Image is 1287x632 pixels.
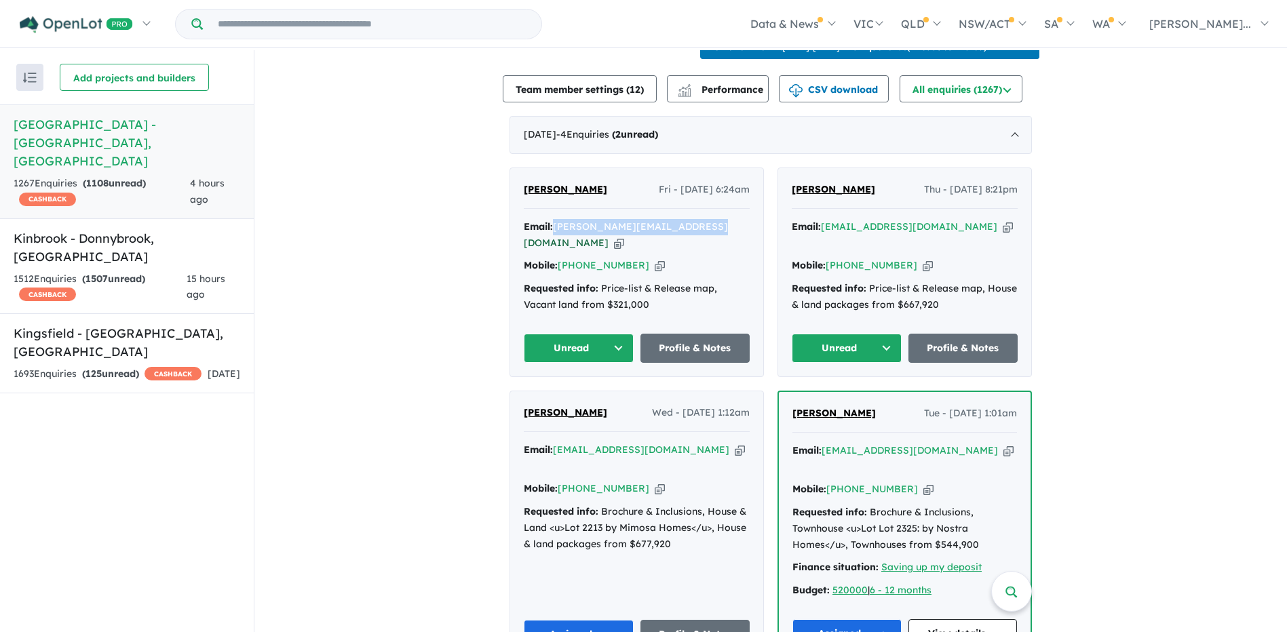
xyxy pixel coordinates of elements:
[14,366,201,382] div: 1693 Enquir ies
[1003,220,1013,234] button: Copy
[792,282,866,294] strong: Requested info:
[20,16,133,33] img: Openlot PRO Logo White
[524,504,750,552] div: Brochure & Inclusions, House & Land <u>Lot 2213 by Mimosa Homes</u>, House & land packages from $...
[792,582,1017,599] div: |
[792,407,876,419] span: [PERSON_NAME]
[83,177,146,189] strong: ( unread)
[524,405,607,421] a: [PERSON_NAME]
[792,483,826,495] strong: Mobile:
[779,75,889,102] button: CSV download
[614,236,624,250] button: Copy
[553,443,729,456] a: [EMAIL_ADDRESS][DOMAIN_NAME]
[655,481,665,496] button: Copy
[556,128,658,140] span: - 4 Enquir ies
[524,259,558,271] strong: Mobile:
[510,116,1032,154] div: [DATE]
[924,182,1018,198] span: Thu - [DATE] 8:21pm
[558,482,649,494] a: [PHONE_NUMBER]
[678,88,691,97] img: bar-chart.svg
[792,220,821,233] strong: Email:
[524,282,598,294] strong: Requested info:
[667,75,769,102] button: Performance
[190,177,225,205] span: 4 hours ago
[524,183,607,195] span: [PERSON_NAME]
[85,273,108,285] span: 1507
[924,406,1017,422] span: Tue - [DATE] 1:01am
[14,115,240,170] h5: [GEOGRAPHIC_DATA] - [GEOGRAPHIC_DATA] , [GEOGRAPHIC_DATA]
[524,220,553,233] strong: Email:
[524,220,728,249] a: [PERSON_NAME][EMAIL_ADDRESS][DOMAIN_NAME]
[1003,443,1014,458] button: Copy
[923,482,934,496] button: Copy
[908,334,1018,363] a: Profile & Notes
[524,505,598,517] strong: Requested info:
[19,288,76,301] span: CASHBACK
[881,561,982,573] a: Saving up my deposit
[503,75,657,102] button: Team member settings (12)
[652,405,750,421] span: Wed - [DATE] 1:12am
[680,83,763,96] span: Performance
[19,193,76,206] span: CASHBACK
[23,73,37,83] img: sort.svg
[792,561,879,573] strong: Finance situation:
[85,368,102,380] span: 125
[792,183,875,195] span: [PERSON_NAME]
[60,64,209,91] button: Add projects and builders
[82,368,139,380] strong: ( unread)
[524,182,607,198] a: [PERSON_NAME]
[86,177,109,189] span: 1108
[630,83,640,96] span: 12
[524,334,634,363] button: Unread
[524,281,750,313] div: Price-list & Release map, Vacant land from $321,000
[792,584,830,596] strong: Budget:
[1149,17,1251,31] span: [PERSON_NAME]...
[789,84,803,98] img: download icon
[792,182,875,198] a: [PERSON_NAME]
[14,271,187,304] div: 1512 Enquir ies
[735,443,745,457] button: Copy
[900,75,1022,102] button: All enquiries (1267)
[792,406,876,422] a: [PERSON_NAME]
[822,444,998,456] a: [EMAIL_ADDRESS][DOMAIN_NAME]
[826,483,918,495] a: [PHONE_NUMBER]
[832,584,868,596] a: 520000
[145,367,201,380] span: CASHBACK
[826,259,917,271] a: [PHONE_NUMBER]
[206,9,539,39] input: Try estate name, suburb, builder or developer
[558,259,649,271] a: [PHONE_NUMBER]
[640,334,750,363] a: Profile & Notes
[14,229,240,266] h5: Kinbrook - Donnybrook , [GEOGRAPHIC_DATA]
[208,368,240,380] span: [DATE]
[821,220,997,233] a: [EMAIL_ADDRESS][DOMAIN_NAME]
[792,505,1017,553] div: Brochure & Inclusions, Townhouse <u>Lot Lot 2325: by Nostra Homes</u>, Townhouses from $544,900
[14,324,240,361] h5: Kingsfield - [GEOGRAPHIC_DATA] , [GEOGRAPHIC_DATA]
[615,128,621,140] span: 2
[870,584,931,596] a: 6 - 12 months
[612,128,658,140] strong: ( unread)
[792,334,902,363] button: Unread
[792,444,822,456] strong: Email:
[659,182,750,198] span: Fri - [DATE] 6:24am
[14,176,190,208] div: 1267 Enquir ies
[792,259,826,271] strong: Mobile:
[524,406,607,418] span: [PERSON_NAME]
[923,258,933,273] button: Copy
[792,281,1018,313] div: Price-list & Release map, House & land packages from $667,920
[524,443,553,456] strong: Email:
[524,482,558,494] strong: Mobile:
[187,273,225,301] span: 15 hours ago
[678,84,691,92] img: line-chart.svg
[655,258,665,273] button: Copy
[82,273,145,285] strong: ( unread)
[792,506,867,518] strong: Requested info:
